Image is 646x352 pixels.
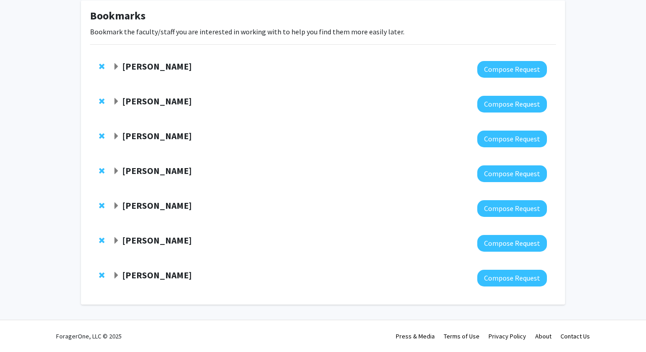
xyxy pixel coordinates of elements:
[7,311,38,345] iframe: Chat
[122,200,192,211] strong: [PERSON_NAME]
[99,63,104,70] span: Remove Ishan Barman from bookmarks
[90,26,556,37] p: Bookmark the faculty/staff you are interested in working with to help you find them more easily l...
[113,237,120,244] span: Expand Victoria Paone Bookmark
[477,235,547,252] button: Compose Request to Victoria Paone
[99,237,104,244] span: Remove Victoria Paone from bookmarks
[477,200,547,217] button: Compose Request to Fenan Rassu
[113,63,120,70] span: Expand Ishan Barman Bookmark
[122,269,192,281] strong: [PERSON_NAME]
[535,332,551,340] a: About
[489,332,526,340] a: Privacy Policy
[90,9,556,23] h1: Bookmarks
[560,332,590,340] a: Contact Us
[113,272,120,279] span: Expand Shinuo Weng Bookmark
[99,202,104,209] span: Remove Fenan Rassu from bookmarks
[477,270,547,286] button: Compose Request to Shinuo Weng
[477,131,547,147] button: Compose Request to Utthara Nayar
[122,130,192,141] strong: [PERSON_NAME]
[113,133,120,140] span: Expand Utthara Nayar Bookmark
[122,61,192,72] strong: [PERSON_NAME]
[113,168,120,175] span: Expand Karen Fleming Bookmark
[477,96,547,113] button: Compose Request to Raj Mukherjee
[477,165,547,182] button: Compose Request to Karen Fleming
[122,95,192,107] strong: [PERSON_NAME]
[444,332,480,340] a: Terms of Use
[122,235,192,246] strong: [PERSON_NAME]
[122,165,192,176] strong: [PERSON_NAME]
[56,320,122,352] div: ForagerOne, LLC © 2025
[396,332,435,340] a: Press & Media
[99,98,104,105] span: Remove Raj Mukherjee from bookmarks
[99,167,104,174] span: Remove Karen Fleming from bookmarks
[113,98,120,105] span: Expand Raj Mukherjee Bookmark
[113,202,120,210] span: Expand Fenan Rassu Bookmark
[99,132,104,140] span: Remove Utthara Nayar from bookmarks
[99,272,104,279] span: Remove Shinuo Weng from bookmarks
[477,61,547,78] button: Compose Request to Ishan Barman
